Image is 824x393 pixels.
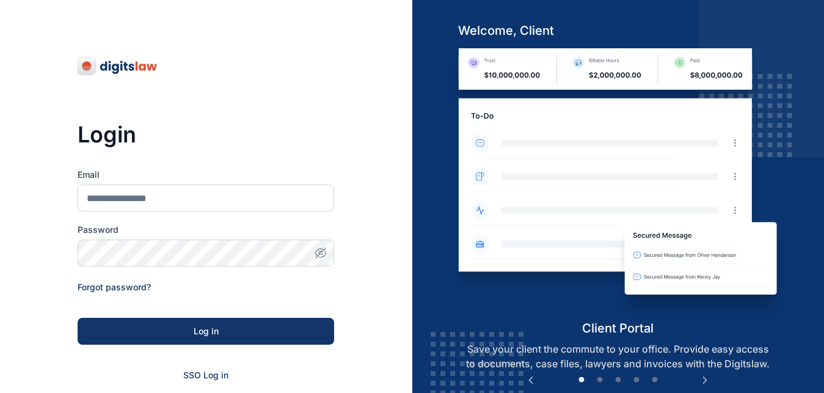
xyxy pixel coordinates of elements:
button: 4 [630,374,643,386]
a: SSO Log in [183,370,228,380]
img: digitslaw-logo [78,56,158,76]
button: 2 [594,374,606,386]
h5: welcome, client [448,22,787,39]
p: Save your client the commute to your office. Provide easy access to documents, case files, lawyer... [448,342,787,371]
button: Log in [78,318,334,345]
h5: client portal [448,320,787,337]
h3: Login [78,122,334,147]
button: Previous [525,374,537,386]
button: 1 [575,374,588,386]
img: client-portal [448,48,787,319]
button: Next [699,374,711,386]
a: Forgot password? [78,282,151,292]
button: 5 [649,374,661,386]
label: Email [78,169,334,181]
button: 3 [612,374,624,386]
label: Password [78,224,334,236]
div: Log in [97,325,315,337]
